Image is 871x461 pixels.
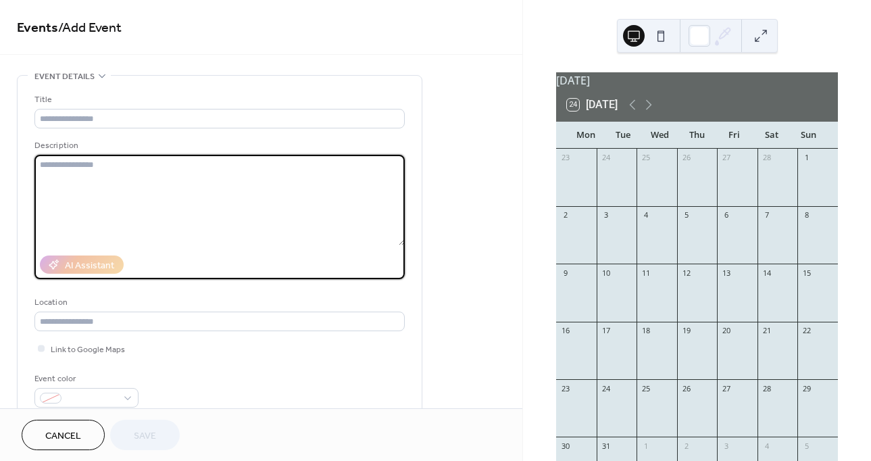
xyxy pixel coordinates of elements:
div: Fri [716,122,753,149]
div: 5 [801,441,812,451]
div: 16 [560,326,570,336]
div: Tue [604,122,641,149]
div: 28 [762,153,772,163]
div: Sat [753,122,790,149]
div: 17 [601,326,611,336]
div: Sun [790,122,827,149]
div: 6 [721,210,731,220]
div: 20 [721,326,731,336]
button: 24[DATE] [562,95,622,114]
div: 9 [560,268,570,278]
div: 28 [762,383,772,393]
div: 24 [601,153,611,163]
div: 12 [681,268,691,278]
div: [DATE] [556,72,838,89]
div: Location [34,295,402,310]
div: 25 [641,153,651,163]
span: Link to Google Maps [51,343,125,357]
div: 22 [801,326,812,336]
div: Description [34,139,402,153]
div: 27 [721,153,731,163]
div: 1 [801,153,812,163]
div: 30 [560,441,570,451]
div: 3 [721,441,731,451]
div: 31 [601,441,611,451]
div: 7 [762,210,772,220]
div: 24 [601,383,611,393]
div: 3 [601,210,611,220]
div: 4 [762,441,772,451]
div: 2 [560,210,570,220]
div: 29 [801,383,812,393]
div: 5 [681,210,691,220]
div: 2 [681,441,691,451]
div: 13 [721,268,731,278]
div: 25 [641,383,651,393]
div: 27 [721,383,731,393]
button: Cancel [22,420,105,450]
div: Wed [641,122,678,149]
div: 23 [560,383,570,393]
div: 8 [801,210,812,220]
div: 1 [641,441,651,451]
div: Event color [34,372,136,386]
div: Mon [567,122,604,149]
div: 18 [641,326,651,336]
div: 19 [681,326,691,336]
div: 14 [762,268,772,278]
div: 4 [641,210,651,220]
div: 26 [681,383,691,393]
span: / Add Event [58,15,122,41]
div: 26 [681,153,691,163]
span: Event details [34,70,95,84]
div: 23 [560,153,570,163]
a: Events [17,15,58,41]
div: 10 [601,268,611,278]
div: Thu [678,122,716,149]
div: 15 [801,268,812,278]
span: Cancel [45,429,81,443]
div: 21 [762,326,772,336]
div: Title [34,93,402,107]
div: 11 [641,268,651,278]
